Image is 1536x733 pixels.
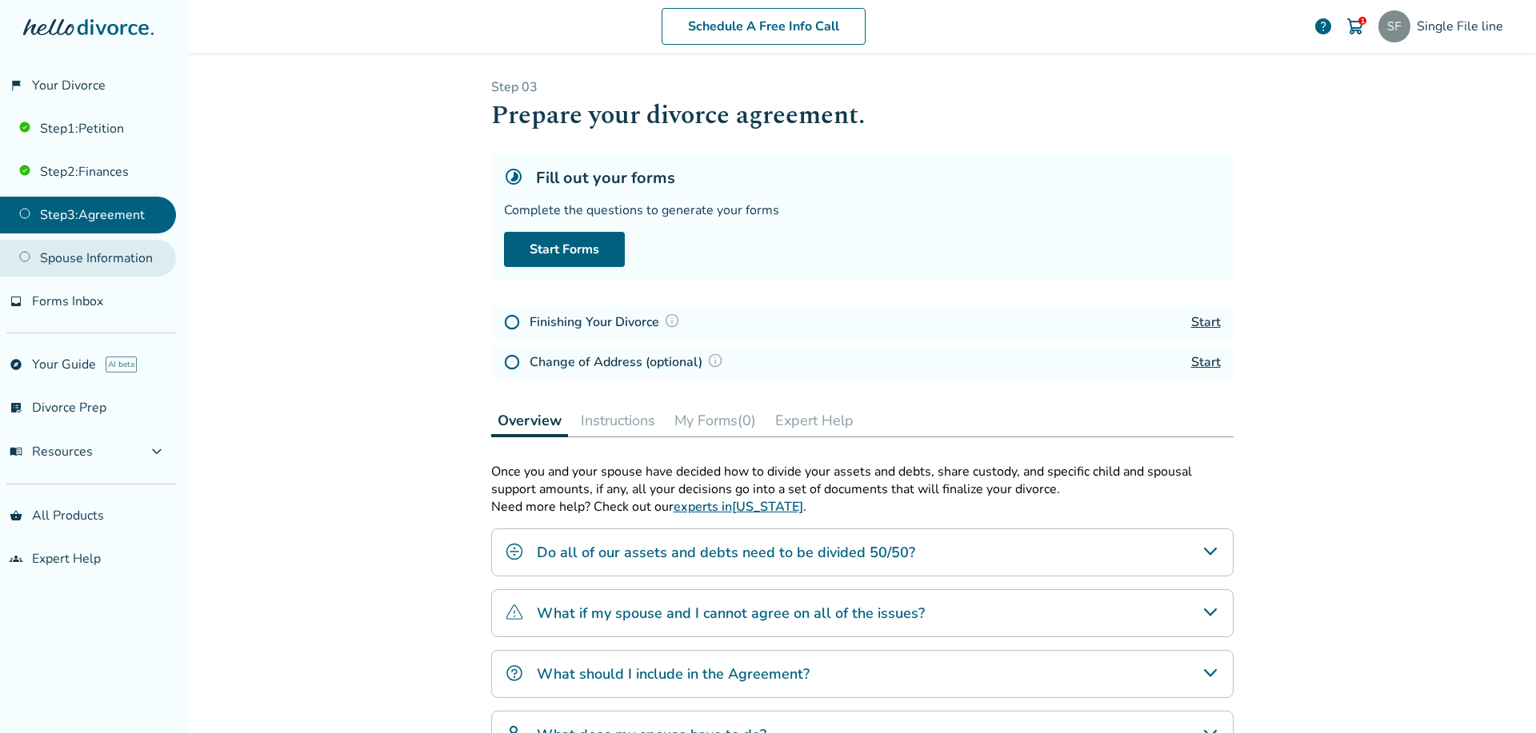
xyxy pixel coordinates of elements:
img: Not Started [504,354,520,370]
img: Question Mark [707,353,723,368]
span: explore [10,358,22,371]
h4: What if my spouse and I cannot agree on all of the issues? [537,603,925,623]
span: menu_book [10,445,22,458]
div: Do all of our assets and debts need to be divided 50/50? [491,528,1234,576]
img: Do all of our assets and debts need to be divided 50/50? [505,542,524,561]
p: Need more help? Check out our . [491,498,1234,516]
h5: Fill out your forms [536,167,675,189]
p: Once you and your spouse have decided how to divide your assets and debts, share custody, and spe... [491,463,1234,498]
span: shopping_basket [10,509,22,522]
div: 1 [1358,17,1366,25]
div: What should I include in the Agreement? [491,650,1234,698]
span: list_alt_check [10,401,22,414]
div: What if my spouse and I cannot agree on all of the issues? [491,589,1234,637]
span: Your Divorce [32,77,106,94]
button: My Forms(0) [668,404,762,436]
a: Start [1191,313,1221,331]
a: Start Forms [504,232,625,267]
span: expand_more [147,442,166,461]
span: groups [10,552,22,565]
span: inbox [10,295,22,308]
img: Cart [1346,17,1365,36]
span: Resources [10,443,93,460]
h4: What should I include in the Agreement? [537,663,810,684]
h1: Prepare your divorce agreement. [491,96,1234,135]
span: Forms Inbox [32,293,103,310]
a: Start [1191,353,1221,371]
span: AI beta [106,357,137,372]
img: Question Mark [664,313,680,329]
h4: Do all of our assets and debts need to be divided 50/50? [537,542,915,563]
h4: Finishing Your Divorce [530,312,685,333]
button: Overview [491,404,568,437]
img: What should I include in the Agreement? [505,663,524,683]
img: What if my spouse and I cannot agree on all of the issues? [505,603,524,622]
img: singlefileline@hellodivorce.com [1378,10,1410,42]
h4: Change of Address (optional) [530,352,728,372]
span: Single File line [1417,18,1510,35]
img: Not Started [504,314,520,330]
span: flag_2 [10,79,22,92]
iframe: Chat Widget [1456,656,1536,733]
div: Complete the questions to generate your forms [504,201,1221,219]
a: experts in[US_STATE] [674,498,803,516]
button: Expert Help [769,404,860,436]
a: Schedule A Free Info Call [662,8,866,45]
button: Instructions [574,404,662,436]
p: Step 0 3 [491,78,1234,96]
a: help [1314,17,1333,36]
